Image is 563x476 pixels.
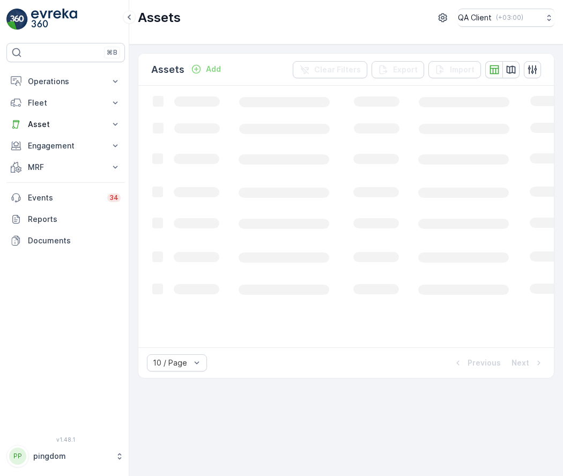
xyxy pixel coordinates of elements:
[6,230,125,251] a: Documents
[393,64,418,75] p: Export
[451,356,502,369] button: Previous
[9,448,26,465] div: PP
[6,157,125,178] button: MRF
[293,61,367,78] button: Clear Filters
[28,162,103,173] p: MRF
[28,235,121,246] p: Documents
[6,71,125,92] button: Operations
[107,48,117,57] p: ⌘B
[6,9,28,30] img: logo
[428,61,481,78] button: Import
[6,187,125,209] a: Events34
[151,62,184,77] p: Assets
[6,209,125,230] a: Reports
[512,358,529,368] p: Next
[468,358,501,368] p: Previous
[28,98,103,108] p: Fleet
[6,92,125,114] button: Fleet
[6,445,125,467] button: PPpingdom
[28,192,101,203] p: Events
[458,9,554,27] button: QA Client(+03:00)
[109,194,118,202] p: 34
[28,140,103,151] p: Engagement
[138,9,181,26] p: Assets
[458,12,492,23] p: QA Client
[510,356,545,369] button: Next
[187,63,225,76] button: Add
[31,9,77,30] img: logo_light-DOdMpM7g.png
[33,451,110,462] p: pingdom
[28,214,121,225] p: Reports
[372,61,424,78] button: Export
[496,13,523,22] p: ( +03:00 )
[314,64,361,75] p: Clear Filters
[6,114,125,135] button: Asset
[450,64,475,75] p: Import
[6,135,125,157] button: Engagement
[28,76,103,87] p: Operations
[206,64,221,75] p: Add
[6,436,125,443] span: v 1.48.1
[28,119,103,130] p: Asset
